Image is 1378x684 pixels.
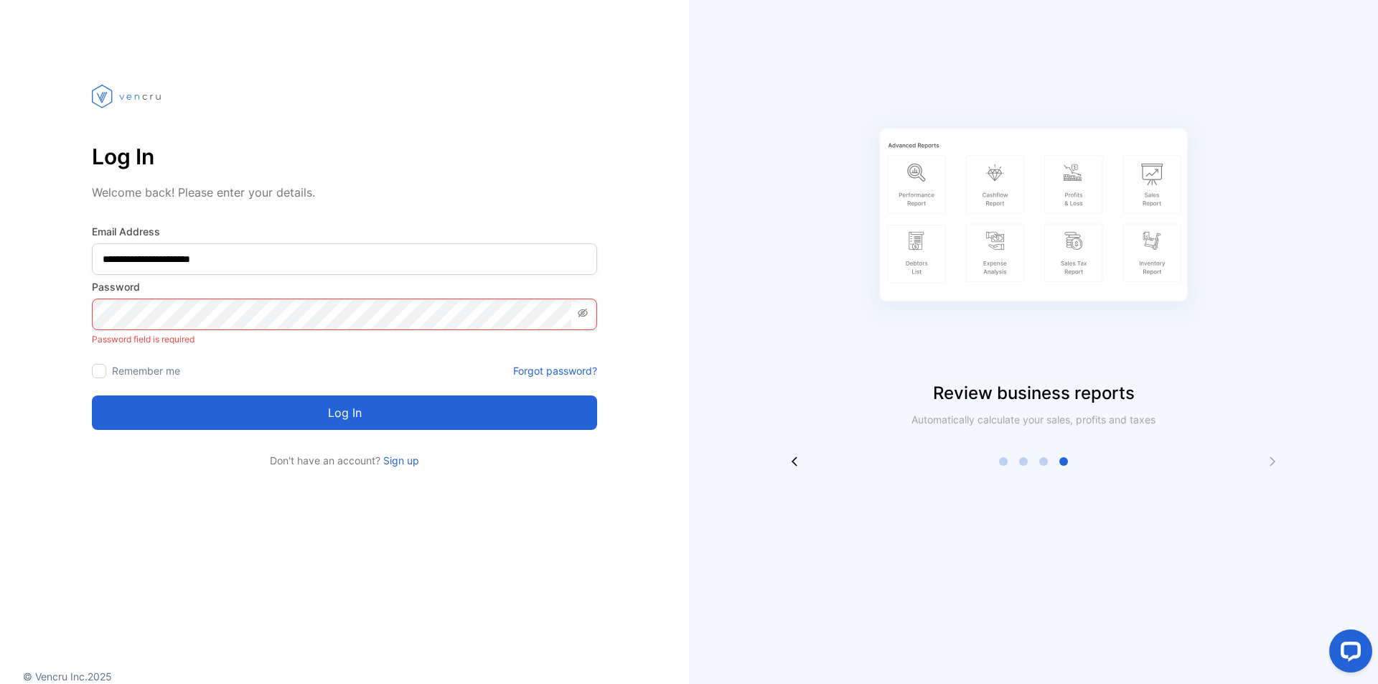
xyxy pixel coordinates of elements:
[896,412,1171,427] p: Automatically calculate your sales, profits and taxes
[112,365,180,377] label: Remember me
[92,453,597,468] p: Don't have an account?
[689,380,1378,406] p: Review business reports
[92,395,597,430] button: Log in
[380,454,419,467] a: Sign up
[1318,624,1378,684] iframe: LiveChat chat widget
[92,279,597,294] label: Password
[92,224,597,239] label: Email Address
[854,57,1213,380] img: slider image
[92,139,597,174] p: Log In
[92,330,597,349] p: Password field is required
[92,184,597,201] p: Welcome back! Please enter your details.
[513,363,597,378] a: Forgot password?
[92,57,164,135] img: vencru logo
